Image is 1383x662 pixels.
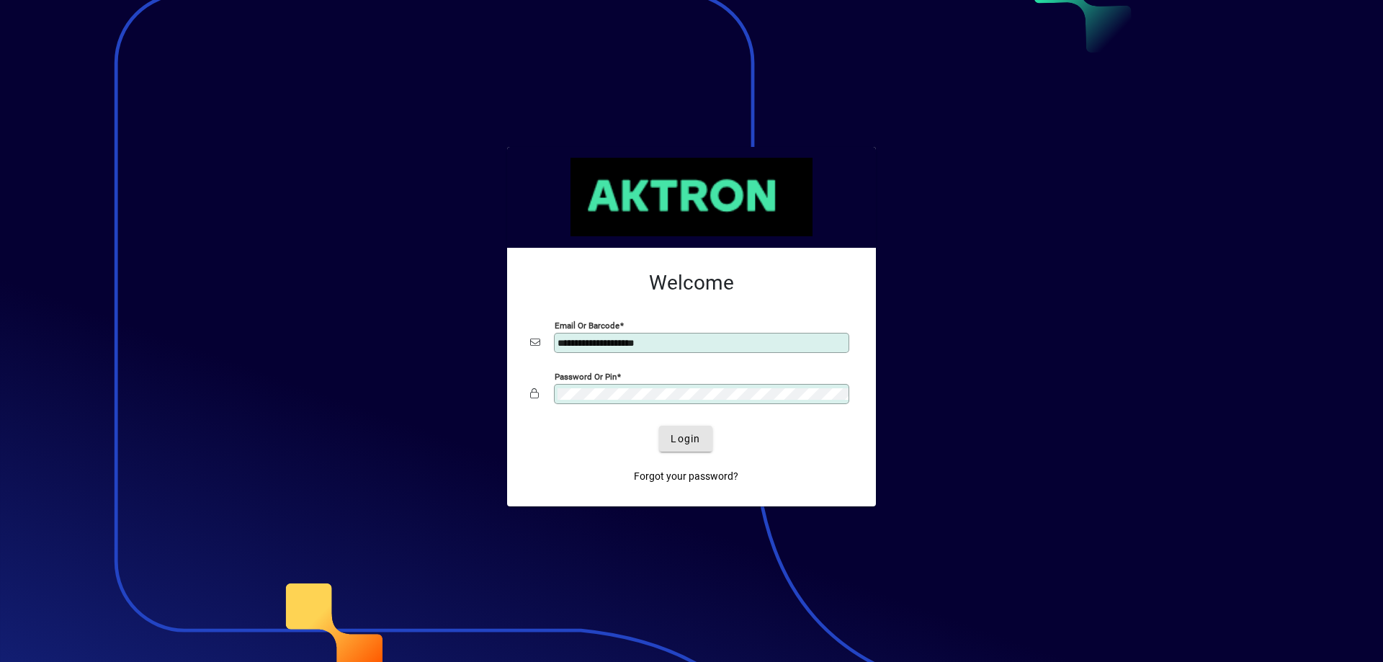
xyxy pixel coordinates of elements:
h2: Welcome [530,271,853,295]
span: Forgot your password? [634,469,738,484]
mat-label: Password or Pin [555,372,617,382]
a: Forgot your password? [628,463,744,489]
mat-label: Email or Barcode [555,321,619,331]
button: Login [659,426,712,452]
span: Login [671,431,700,447]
